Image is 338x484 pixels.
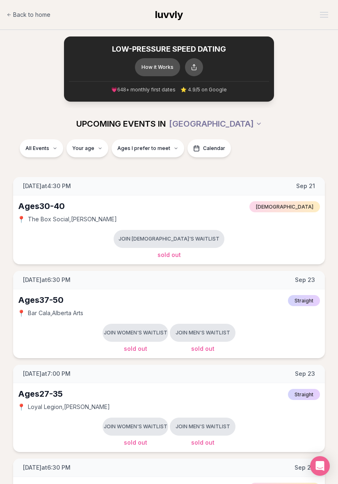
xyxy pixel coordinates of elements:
div: Ages 37-50 [18,294,64,306]
span: [DATE] at 4:30 PM [23,182,71,190]
span: Ages I prefer to meet [117,145,170,152]
button: Join women's waitlist [103,418,168,436]
span: Back to home [13,11,50,19]
button: Open menu [317,9,331,21]
button: Your age [66,139,108,157]
h2: LOW-PRESSURE SPEED DATING [69,45,269,54]
span: Calendar [203,145,225,152]
span: 📍 [18,216,25,223]
span: All Events [25,145,49,152]
div: Ages 30-40 [18,200,65,212]
span: [DEMOGRAPHIC_DATA] [249,201,320,212]
span: ⭐ 4.9/5 on Google [180,86,227,93]
span: Straight [288,295,320,306]
span: Sold Out [191,345,215,352]
span: Sold Out [158,251,181,258]
span: UPCOMING EVENTS IN [76,118,166,130]
span: luvvly [155,9,183,20]
span: Loyal Legion , [PERSON_NAME] [28,403,110,411]
button: Calendar [187,139,231,157]
span: Sold Out [124,345,147,352]
span: Your age [72,145,94,152]
span: Sep 21 [296,182,315,190]
span: 📍 [18,310,25,316]
button: How it Works [135,58,180,76]
span: Sold Out [124,439,147,446]
span: Sep 23 [295,370,315,378]
span: 💗 + monthly first dates [111,86,176,93]
button: Join [DEMOGRAPHIC_DATA]'s waitlist [114,230,224,248]
span: [DATE] at 6:30 PM [23,276,71,284]
span: Sep 23 [295,276,315,284]
span: [DATE] at 6:30 PM [23,464,71,472]
span: 648 [117,87,126,93]
div: Open Intercom Messenger [310,456,330,476]
span: [DATE] at 7:00 PM [23,370,71,378]
button: Join men's waitlist [170,418,235,436]
button: All Events [20,139,63,157]
span: 📍 [18,404,25,410]
button: Ages I prefer to meet [112,139,184,157]
a: luvvly [155,8,183,21]
span: Sold Out [191,439,215,446]
span: Sep 24 [295,464,315,472]
button: Join women's waitlist [103,324,168,342]
span: Bar Cala , Alberta Arts [28,309,83,317]
span: Straight [288,389,320,400]
a: Back to home [7,7,50,23]
button: [GEOGRAPHIC_DATA] [169,115,262,133]
span: The Box Social , [PERSON_NAME] [28,215,117,223]
div: Ages 27-35 [18,388,63,400]
button: Join men's waitlist [170,324,235,342]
